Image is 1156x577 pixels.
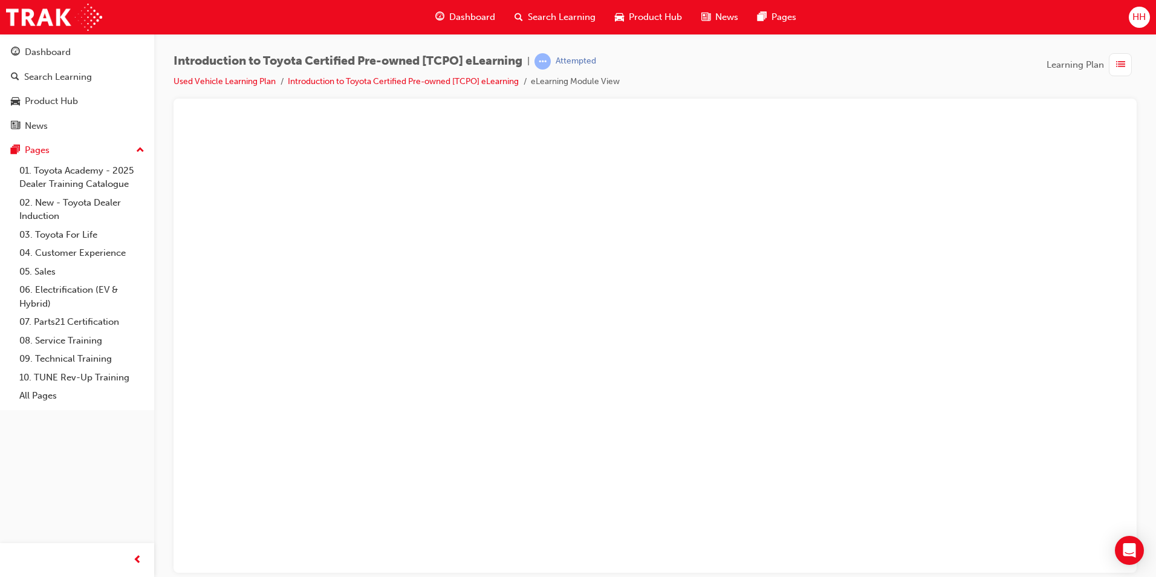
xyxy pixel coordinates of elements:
a: 10. TUNE Rev-Up Training [15,368,149,387]
button: DashboardSearch LearningProduct HubNews [5,39,149,139]
span: Dashboard [449,10,495,24]
a: 07. Parts21 Certification [15,313,149,331]
span: list-icon [1116,57,1125,73]
a: 03. Toyota For Life [15,226,149,244]
span: news-icon [701,10,710,25]
span: search-icon [11,72,19,83]
a: search-iconSearch Learning [505,5,605,30]
span: up-icon [136,143,144,158]
a: News [5,115,149,137]
span: Product Hub [629,10,682,24]
div: Pages [25,143,50,157]
a: Dashboard [5,41,149,64]
button: Pages [5,139,149,161]
span: pages-icon [11,145,20,156]
a: Used Vehicle Learning Plan [174,76,276,86]
div: News [25,119,48,133]
span: guage-icon [435,10,444,25]
span: car-icon [11,96,20,107]
span: Pages [771,10,796,24]
a: 09. Technical Training [15,350,149,368]
li: eLearning Module View [531,75,620,89]
div: Product Hub [25,94,78,108]
span: car-icon [615,10,624,25]
img: Trak [6,4,102,31]
a: 08. Service Training [15,331,149,350]
span: guage-icon [11,47,20,58]
a: 05. Sales [15,262,149,281]
span: news-icon [11,121,20,132]
span: Introduction to Toyota Certified Pre-owned [TCPO] eLearning [174,54,522,68]
button: Learning Plan [1047,53,1137,76]
button: HH [1129,7,1150,28]
span: | [527,54,530,68]
a: Product Hub [5,90,149,112]
div: Open Intercom Messenger [1115,536,1144,565]
div: Search Learning [24,70,92,84]
a: 01. Toyota Academy - 2025 Dealer Training Catalogue [15,161,149,194]
span: learningRecordVerb_ATTEMPT-icon [534,53,551,70]
a: 04. Customer Experience [15,244,149,262]
a: 02. New - Toyota Dealer Induction [15,194,149,226]
a: car-iconProduct Hub [605,5,692,30]
a: 06. Electrification (EV & Hybrid) [15,281,149,313]
span: pages-icon [758,10,767,25]
span: HH [1132,10,1146,24]
a: pages-iconPages [748,5,806,30]
span: search-icon [515,10,523,25]
div: Dashboard [25,45,71,59]
a: news-iconNews [692,5,748,30]
span: Search Learning [528,10,596,24]
span: Learning Plan [1047,58,1104,72]
span: News [715,10,738,24]
a: All Pages [15,386,149,405]
a: Introduction to Toyota Certified Pre-owned [TCPO] eLearning [288,76,519,86]
span: prev-icon [133,553,142,568]
a: guage-iconDashboard [426,5,505,30]
a: Search Learning [5,66,149,88]
div: Attempted [556,56,596,67]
